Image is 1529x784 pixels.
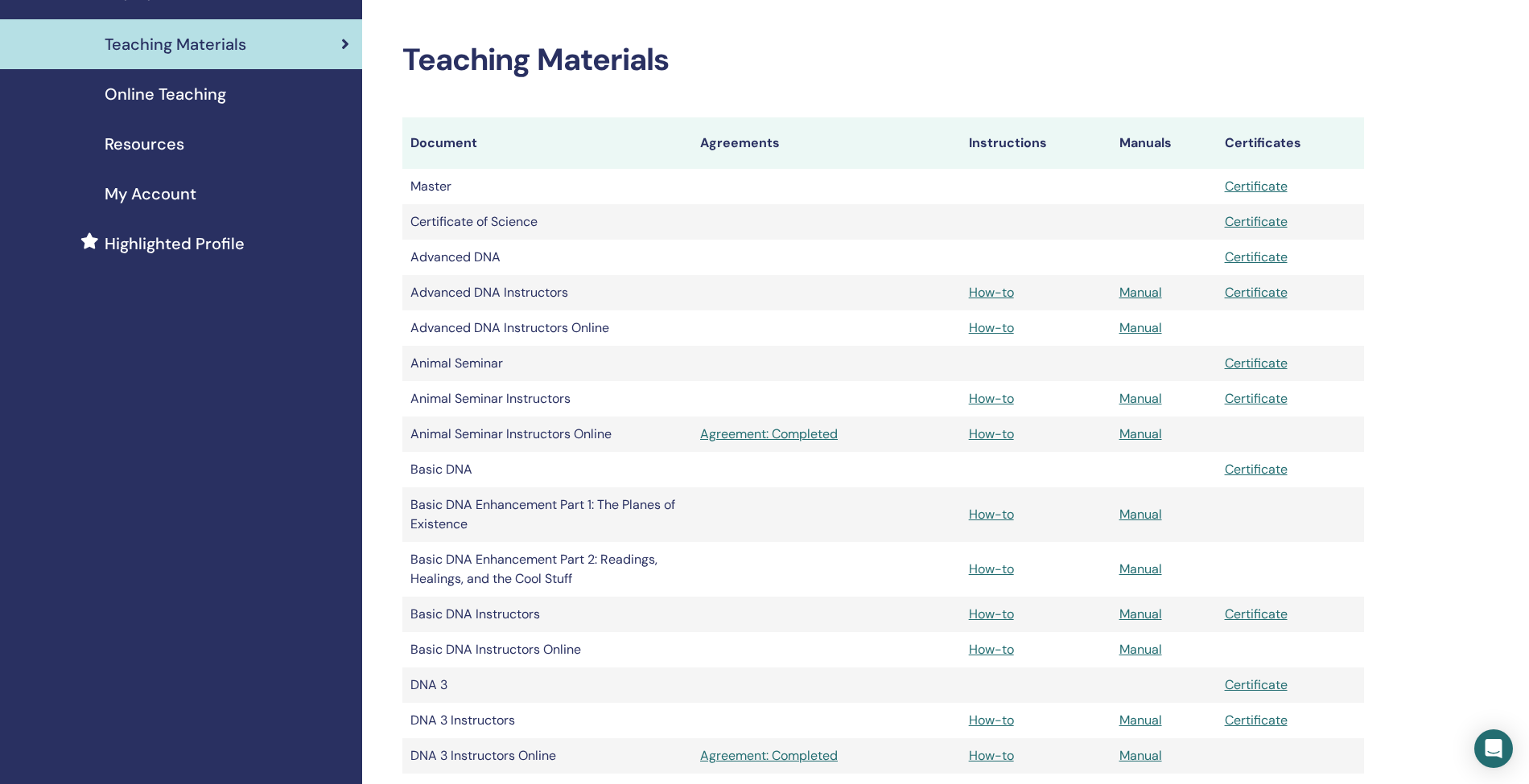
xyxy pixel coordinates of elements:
[969,506,1014,523] a: How-to
[402,240,692,275] td: Advanced DNA
[1111,117,1217,169] th: Manuals
[969,641,1014,658] a: How-to
[402,275,692,310] td: Advanced DNA Instructors
[105,182,196,206] span: My Account
[1225,213,1288,230] a: Certificate
[1225,284,1288,301] a: Certificate
[1119,712,1162,729] a: Manual
[402,381,692,417] td: Animal Seminar Instructors
[969,284,1014,301] a: How-to
[402,42,1364,79] h2: Teaching Materials
[105,132,184,156] span: Resources
[105,232,245,256] span: Highlighted Profile
[402,597,692,632] td: Basic DNA Instructors
[969,390,1014,407] a: How-to
[1119,319,1162,336] a: Manual
[1225,178,1288,195] a: Certificate
[969,747,1014,764] a: How-to
[105,82,226,106] span: Online Teaching
[1225,461,1288,478] a: Certificate
[700,425,953,444] a: Agreement: Completed
[402,667,692,703] td: DNA 3
[402,310,692,346] td: Advanced DNA Instructors Online
[1119,425,1162,442] a: Manual
[402,738,692,774] td: DNA 3 Instructors Online
[969,560,1014,577] a: How-to
[1225,248,1288,265] a: Certificate
[1225,355,1288,371] a: Certificate
[1225,676,1288,693] a: Certificate
[402,632,692,667] td: Basic DNA Instructors Online
[1119,641,1162,658] a: Manual
[961,117,1111,169] th: Instructions
[1119,747,1162,764] a: Manual
[1217,117,1364,169] th: Certificates
[1119,560,1162,577] a: Manual
[969,319,1014,336] a: How-to
[1119,605,1162,622] a: Manual
[402,204,692,240] td: Certificate of Science
[969,605,1014,622] a: How-to
[1119,506,1162,523] a: Manual
[700,746,953,766] a: Agreement: Completed
[1119,390,1162,407] a: Manual
[402,487,692,542] td: Basic DNA Enhancement Part 1: The Planes of Existence
[1474,729,1513,768] div: Open Intercom Messenger
[402,346,692,381] td: Animal Seminar
[692,117,961,169] th: Agreements
[969,425,1014,442] a: How-to
[1119,284,1162,301] a: Manual
[402,417,692,452] td: Animal Seminar Instructors Online
[1225,712,1288,729] a: Certificate
[1225,390,1288,407] a: Certificate
[402,542,692,597] td: Basic DNA Enhancement Part 2: Readings, Healings, and the Cool Stuff
[969,712,1014,729] a: How-to
[402,703,692,738] td: DNA 3 Instructors
[402,169,692,204] td: Master
[105,32,246,56] span: Teaching Materials
[402,117,692,169] th: Document
[1225,605,1288,622] a: Certificate
[402,452,692,487] td: Basic DNA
